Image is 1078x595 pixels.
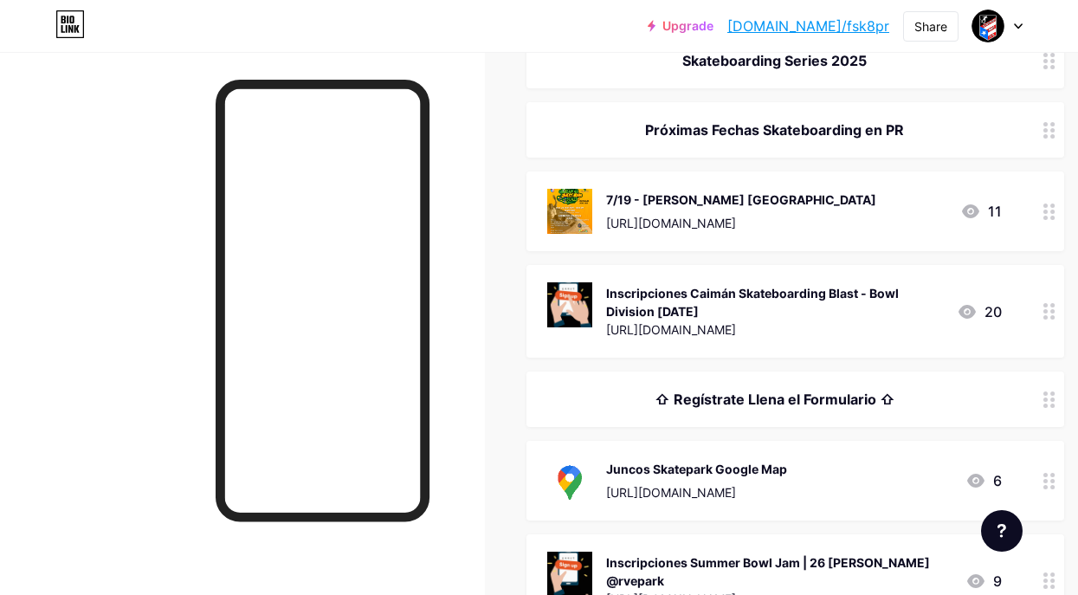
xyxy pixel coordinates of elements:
[727,16,889,36] a: [DOMAIN_NAME]/fsk8pr
[960,201,1002,222] div: 11
[606,191,876,209] div: 7/19 - [PERSON_NAME] [GEOGRAPHIC_DATA]
[965,470,1002,491] div: 6
[547,458,592,503] img: Juncos Skatepark Google Map
[547,120,1002,140] div: Próximas Fechas Skateboarding en PR
[547,389,1002,410] div: ⇧ Regístrate Llena el Formulario ⇧
[965,571,1002,592] div: 9
[914,17,947,36] div: Share
[971,10,1004,42] img: fsk8pr
[547,282,592,327] img: Inscripciones Caimán Skateboarding Blast - Bowl Division 13/Sept/25
[648,19,713,33] a: Upgrade
[606,284,943,320] div: Inscripciones Caimán Skateboarding Blast - Bowl Division [DATE]
[547,50,1002,71] div: Skateboarding Series 2025
[606,214,876,232] div: [URL][DOMAIN_NAME]
[606,460,787,478] div: Juncos Skatepark Google Map
[606,553,952,590] div: Inscripciones Summer Bowl Jam | 26 [PERSON_NAME] @rvepark
[606,320,943,339] div: [URL][DOMAIN_NAME]
[957,301,1002,322] div: 20
[606,483,787,501] div: [URL][DOMAIN_NAME]
[547,189,592,234] img: 7/19 - Vega Baja Skatepark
